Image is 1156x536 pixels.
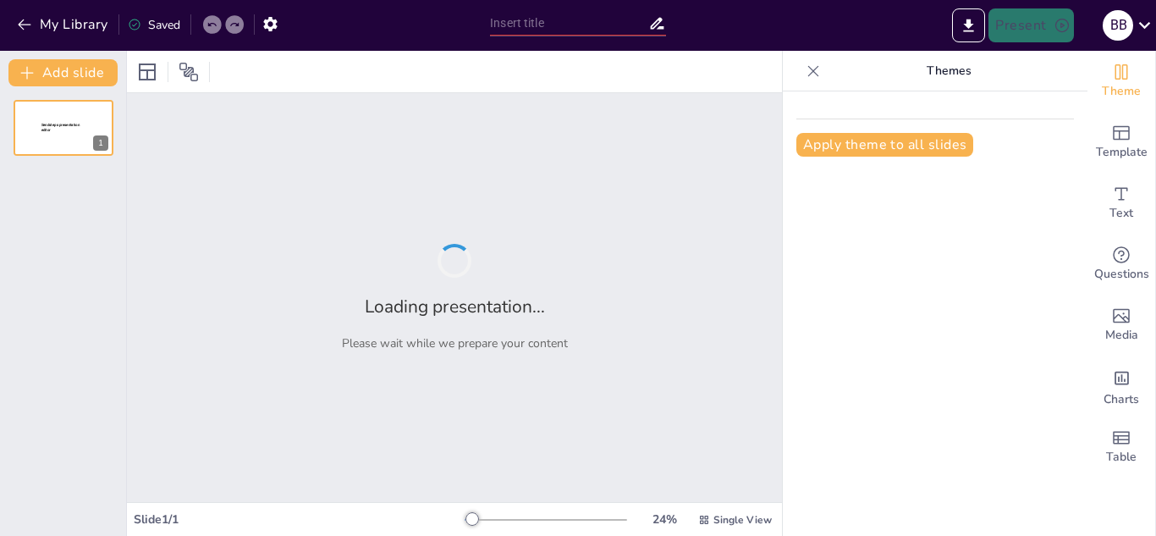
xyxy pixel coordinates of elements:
div: Add images, graphics, shapes or video [1087,295,1155,356]
span: Charts [1104,390,1139,409]
p: Please wait while we prepare your content [342,335,568,351]
button: Add slide [8,59,118,86]
div: Slide 1 / 1 [134,511,465,528]
input: Insert title [490,11,648,36]
span: Questions [1094,265,1149,284]
span: Table [1106,448,1137,467]
div: Change the overall theme [1087,51,1155,112]
div: Saved [128,17,180,33]
div: Layout [134,58,161,86]
button: в в [1103,8,1133,42]
button: My Library [13,11,115,38]
span: Position [179,62,199,82]
div: Get real-time input from your audience [1087,234,1155,295]
span: Text [1109,204,1133,223]
span: Single View [713,513,772,527]
div: 24 % [644,511,685,528]
span: Sendsteps presentation editor [41,123,80,132]
div: Add text boxes [1087,173,1155,234]
span: Media [1105,326,1138,345]
div: Add ready made slides [1087,112,1155,173]
button: Export to PowerPoint [952,8,985,42]
span: Template [1096,143,1148,162]
span: Theme [1102,82,1141,101]
button: Apply theme to all slides [796,133,973,157]
button: Present [988,8,1073,42]
div: 1 [14,100,113,156]
div: в в [1103,10,1133,41]
p: Themes [827,51,1071,91]
div: Add charts and graphs [1087,356,1155,417]
div: 1 [93,135,108,151]
h2: Loading presentation... [365,295,545,318]
div: Add a table [1087,417,1155,478]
